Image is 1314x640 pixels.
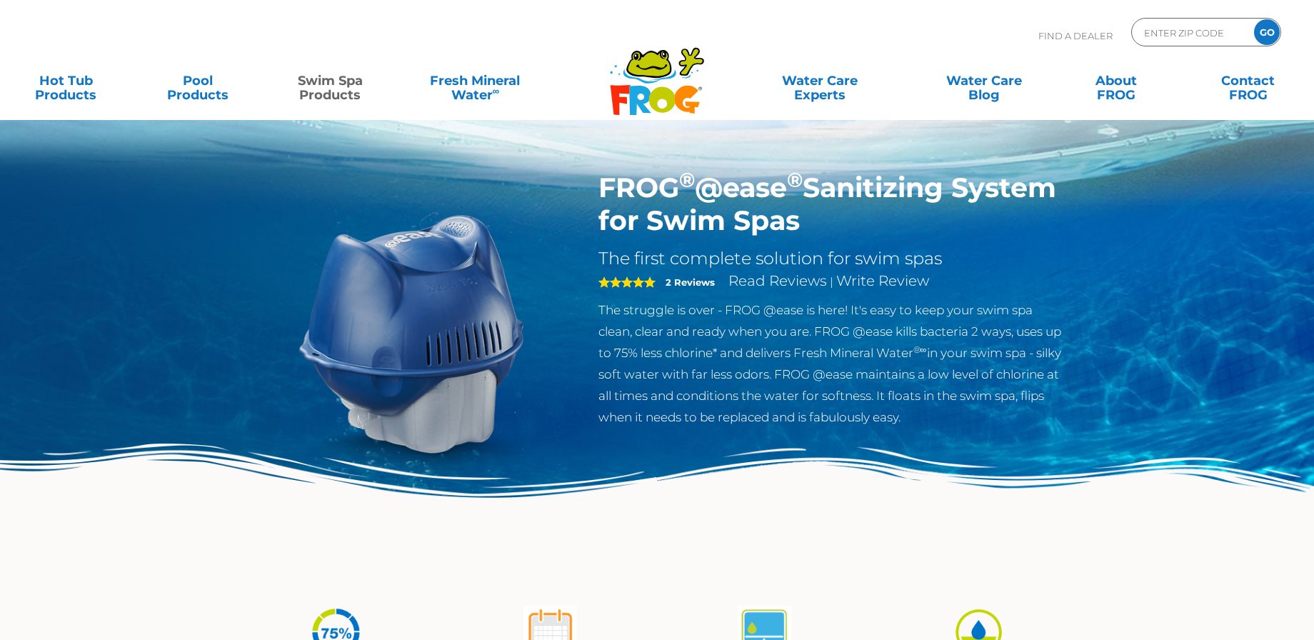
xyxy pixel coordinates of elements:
a: Read Reviews [728,272,827,289]
a: PoolProducts [146,66,249,95]
strong: 2 Reviews [666,276,715,288]
sup: ∞ [493,85,500,96]
h1: FROG @ease Sanitizing System for Swim Spas [598,171,1065,237]
a: Hot TubProducts [14,66,117,95]
h2: The first complete solution for swim spas [598,248,1065,269]
input: GO [1254,19,1280,45]
a: AboutFROG [1065,66,1168,95]
img: ss-@ease-hero.png [250,171,577,499]
sup: ® [787,167,803,192]
span: | [830,275,833,289]
a: ContactFROG [1197,66,1300,95]
span: 5 [598,276,656,288]
a: Fresh MineralWater∞ [411,66,539,95]
p: Find A Dealer [1038,18,1113,54]
sup: ®∞ [913,344,927,355]
a: Swim SpaProducts [279,66,381,95]
a: Write Review [836,272,929,289]
a: Water CareExperts [736,66,903,95]
a: Water CareBlog [933,66,1035,95]
sup: ® [679,167,695,192]
img: Frog Products Logo [602,29,712,116]
p: The struggle is over - FROG @ease is here! It's easy to keep your swim spa clean, clear and ready... [598,299,1065,428]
